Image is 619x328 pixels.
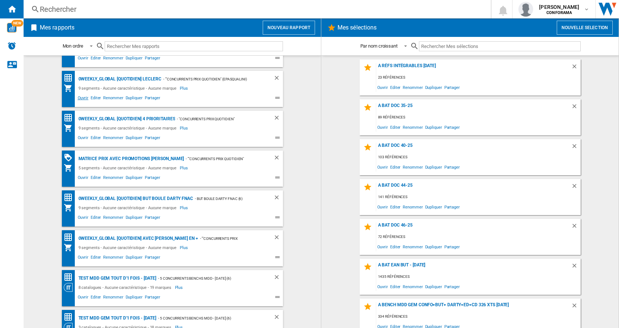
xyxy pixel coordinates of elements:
span: Renommer [102,294,124,303]
div: Supprimer [273,274,283,283]
span: Renommer [402,122,424,132]
div: Supprimer [273,154,283,163]
div: Mon assortiment [64,243,77,252]
span: Partager [144,254,161,263]
div: A BAT EAN But - [DATE] [376,262,571,272]
div: A BAT Doc 46-25 [376,222,571,232]
span: Dupliquer [125,294,144,303]
input: Rechercher Mes sélections [419,41,581,51]
span: Editer [389,162,402,172]
div: Rechercher [40,4,472,14]
span: Dupliquer [424,282,443,291]
span: Ouvrir [376,162,389,172]
div: A BAT Doc 35-25 [376,103,571,113]
div: Mon assortiment [64,163,77,172]
div: Supprimer [571,103,581,113]
div: - 5 Concurrents BENCHS MDD - [DATE] (6) [156,314,258,323]
span: Ouvrir [376,282,389,291]
span: Dupliquer [424,162,443,172]
div: 9 segments - Aucune caractéristique - Aucune marque [77,124,180,132]
span: Ouvrir [376,82,389,92]
b: CONFORAMA [546,10,572,15]
span: Plus [180,163,189,172]
span: Dupliquer [424,82,443,92]
div: Matrice Prix avec Promotions [PERSON_NAME] [77,154,184,163]
button: Nouvelle selection [557,21,613,35]
div: 141 références [376,193,581,202]
span: Plus [180,124,189,132]
span: Partager [144,134,161,143]
div: Matrice des prix [64,73,77,83]
span: Partager [144,294,161,303]
button: Nouveau rapport [263,21,315,35]
span: Editer [389,242,402,252]
div: Vision Catégorie [64,283,77,292]
span: Partager [144,174,161,183]
div: Supprimer [571,302,581,312]
div: Supprimer [571,222,581,232]
span: [PERSON_NAME] [539,3,579,11]
span: Renommer [402,242,424,252]
span: Plus [175,283,184,292]
div: Matrice des prix [64,313,77,322]
div: 334 références [376,312,581,321]
span: Renommer [102,55,124,63]
span: Renommer [102,214,124,223]
div: Supprimer [273,114,283,124]
input: Rechercher Mes rapports [105,41,283,51]
div: 1435 références [376,272,581,282]
span: Plus [180,243,189,252]
span: Ouvrir [77,94,90,103]
span: Dupliquer [125,174,144,183]
div: 9 segments - Aucune caractéristique - Aucune marque [77,84,180,93]
span: Ouvrir [77,254,90,263]
span: Editer [90,134,102,143]
div: Supprimer [571,183,581,193]
span: Plus [180,203,189,212]
div: 0Weekly_GLOBAL [QUOTIDIEN] avec [PERSON_NAME] en + [77,234,198,243]
span: Editer [389,82,402,92]
h2: Mes rapports [38,21,76,35]
span: Ouvrir [376,202,389,212]
div: Supprimer [571,262,581,272]
div: 0Weekly_GLOBAL [QUOTIDIEN] BUT BOULE DARTY FNAC [77,194,193,203]
span: Editer [389,122,402,132]
span: Renommer [102,94,124,103]
div: Mon ordre [63,43,83,49]
span: Renommer [402,282,424,291]
div: 8 catalogues - Aucune caractéristique - 19 marques [77,283,175,292]
div: Supprimer [273,314,283,323]
span: Ouvrir [77,294,90,303]
div: A Bench MDD GEM CONFO+BUT+ DARTY+ED+CD 326 xts [DATE] [376,302,571,312]
span: Editer [389,282,402,291]
span: Editer [389,202,402,212]
div: - "Concurrents prix quotidien" PRIORITAIRES [DATE] (7) [175,114,258,124]
div: - ""Concurrents prix quotidien" (epasqualini) Avec [PERSON_NAME] vs RUE DU COMMERCEen +" (14) [198,234,259,243]
span: Renommer [102,174,124,183]
span: Partager [443,162,461,172]
span: Ouvrir [77,214,90,223]
div: Mon assortiment [64,124,77,132]
span: Plus [180,84,189,93]
div: Supprimer [273,234,283,243]
div: 0Weekly_GLOBAL [QUOTIDIEN] 4 PRIORITAIRES [77,114,175,124]
div: Matrice PROMOTIONS [64,153,77,162]
div: Matrice des prix [64,273,77,282]
span: Editer [90,174,102,183]
div: Supprimer [571,143,581,153]
span: NEW [11,20,23,27]
span: Dupliquer [125,254,144,263]
div: 23 références [376,73,581,82]
div: - 5 Concurrents BENCHS MDD - [DATE] (6) [156,274,258,283]
span: Renommer [402,202,424,212]
div: A BAT Doc 44-25 [376,183,571,193]
h2: Mes sélections [336,21,378,35]
div: A BAT Doc 40-25 [376,143,571,153]
span: Partager [443,122,461,132]
span: Ouvrir [376,242,389,252]
div: 0Weekly_GLOBAL [QUOTIDIEN] LECLERC [77,75,162,84]
div: - ""Concurrents prix quotidien" (epasqualini) Avec [PERSON_NAME] vs RUE DU COMMERCEen +" (14) [161,75,258,84]
span: Partager [443,282,461,291]
img: alerts-logo.svg [7,41,16,50]
div: 89 références [376,113,581,122]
